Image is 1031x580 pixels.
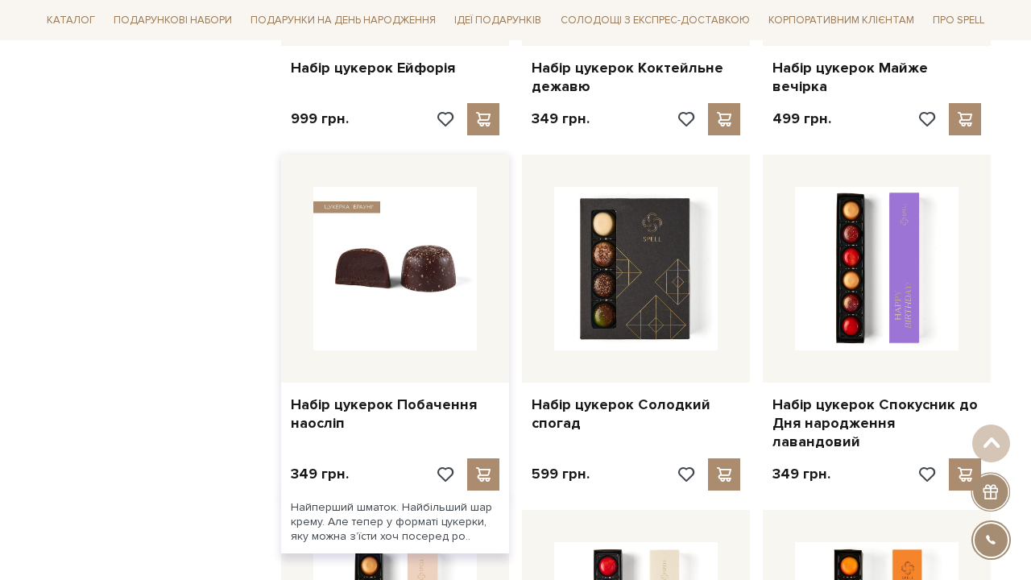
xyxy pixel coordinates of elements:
p: 349 грн. [291,465,349,483]
a: Подарункові набори [107,8,238,33]
p: 999 грн. [291,110,349,128]
a: Набір цукерок Коктейльне дежавю [532,59,740,97]
img: Набір цукерок Побачення наосліп [313,187,477,350]
a: Каталог [40,8,101,33]
p: 349 грн. [532,110,590,128]
div: Найперший шматок. Найбільший шар крему. Але тепер у форматі цукерки, яку можна з’їсти хоч посеред... [281,491,509,554]
p: 499 грн. [772,110,831,128]
a: Набір цукерок Спокусник до Дня народження лавандовий [772,396,981,452]
a: Набір цукерок Побачення наосліп [291,396,499,433]
a: Набір цукерок Майже вечірка [772,59,981,97]
p: 599 грн. [532,465,590,483]
a: Солодощі з експрес-доставкою [554,6,756,34]
a: Про Spell [926,8,991,33]
a: Подарунки на День народження [244,8,442,33]
a: Набір цукерок Солодкий спогад [532,396,740,433]
p: 349 грн. [772,465,830,483]
a: Набір цукерок Ейфорія [291,59,499,77]
a: Ідеї подарунків [448,8,548,33]
a: Корпоративним клієнтам [762,8,921,33]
